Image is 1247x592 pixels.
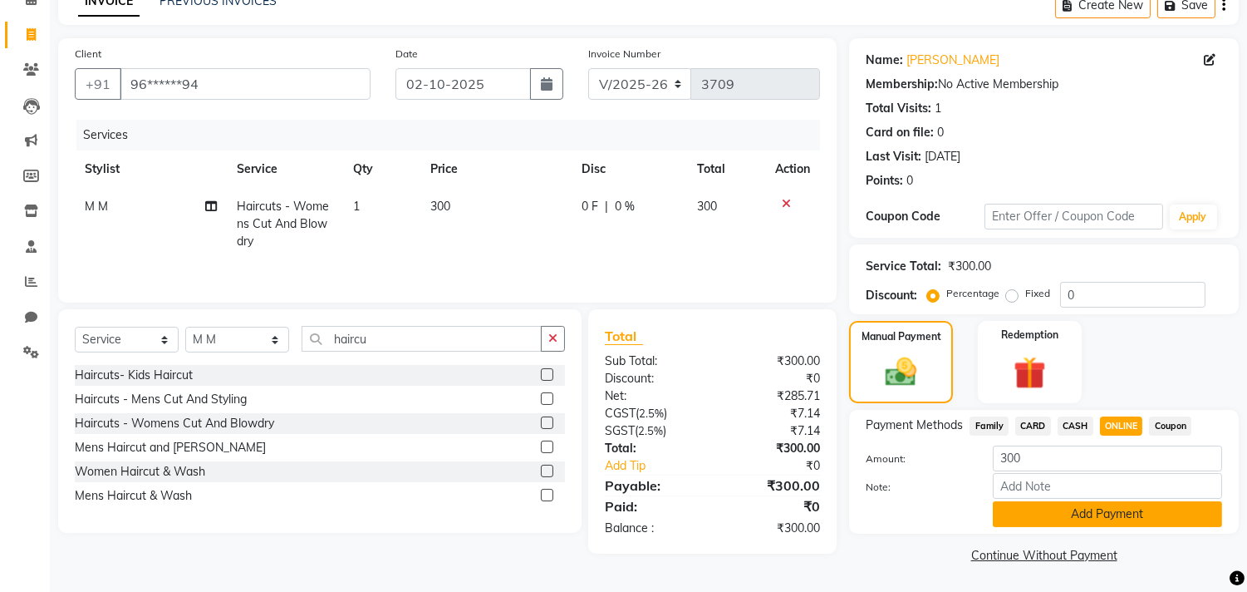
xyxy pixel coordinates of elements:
div: Balance : [592,520,713,537]
button: +91 [75,68,121,100]
div: Total Visits: [866,100,931,117]
label: Manual Payment [862,329,941,344]
div: ₹0 [713,496,833,516]
span: CASH [1058,417,1093,436]
div: ₹300.00 [713,440,833,457]
span: 2.5% [639,407,664,420]
div: Discount: [592,370,713,387]
th: Qty [343,150,420,188]
div: Haircuts- Kids Haircut [75,367,193,384]
div: Name: [866,52,903,69]
span: SGST [605,423,635,438]
input: Add Note [993,473,1222,499]
span: Payment Methods [866,417,963,434]
div: Net: [592,387,713,405]
div: Service Total: [866,258,941,275]
th: Price [420,150,572,188]
span: 300 [430,199,450,214]
div: Total: [592,440,713,457]
label: Fixed [1025,286,1050,301]
label: Invoice Number [588,47,660,62]
th: Action [765,150,820,188]
a: [PERSON_NAME] [906,52,999,69]
div: ₹0 [713,370,833,387]
input: Search or Scan [302,326,542,352]
div: Sub Total: [592,353,713,370]
div: ₹300.00 [948,258,991,275]
input: Search by Name/Mobile/Email/Code [120,68,371,100]
div: Coupon Code [866,208,984,225]
span: ONLINE [1100,417,1143,436]
span: 1 [353,199,360,214]
div: ₹7.14 [713,405,833,422]
label: Date [395,47,418,62]
div: Membership: [866,76,938,93]
th: Stylist [75,150,227,188]
div: 0 [937,124,944,141]
span: CARD [1015,417,1051,436]
div: Card on file: [866,124,934,141]
button: Apply [1170,205,1217,229]
div: Haircuts - Womens Cut And Blowdry [75,415,274,432]
div: Last Visit: [866,148,921,165]
span: 0 % [615,198,635,215]
div: Paid: [592,496,713,516]
span: | [605,198,608,215]
label: Note: [853,480,980,495]
label: Client [75,47,101,62]
div: Points: [866,172,903,190]
div: Services [76,120,832,150]
span: Total [605,328,643,345]
img: _cash.svg [876,354,925,390]
span: Haircuts - Womens Cut And Blowdry [237,199,329,249]
div: No Active Membership [866,76,1222,93]
div: ₹300.00 [713,353,833,370]
a: Add Tip [592,457,733,475]
a: Continue Without Payment [852,547,1235,565]
input: Amount [993,446,1222,471]
input: Enter Offer / Coupon Code [984,204,1162,229]
div: [DATE] [925,148,960,165]
div: ( ) [592,422,713,440]
div: Payable: [592,476,713,496]
div: ( ) [592,405,713,422]
div: Mens Haircut & Wash [75,487,192,505]
span: 300 [697,199,717,214]
div: Discount: [866,287,917,304]
th: Service [227,150,343,188]
div: 1 [935,100,941,117]
div: 0 [906,172,913,190]
span: M M [85,199,108,214]
label: Percentage [946,286,999,301]
div: Women Haircut & Wash [75,463,205,481]
div: ₹7.14 [713,422,833,440]
div: Haircuts - Mens Cut And Styling [75,391,247,408]
div: ₹0 [733,457,833,475]
th: Disc [572,150,687,188]
span: Family [970,417,1009,436]
th: Total [687,150,766,188]
label: Amount: [853,451,980,466]
div: ₹300.00 [713,476,833,496]
img: _gift.svg [1004,353,1056,393]
div: ₹300.00 [713,520,833,537]
span: 0 F [582,198,598,215]
button: Add Payment [993,501,1222,527]
span: Coupon [1149,417,1191,436]
div: Mens Haircut and [PERSON_NAME] [75,439,266,456]
span: CGST [605,406,636,421]
span: 2.5% [638,424,663,437]
div: ₹285.71 [713,387,833,405]
label: Redemption [1001,328,1058,343]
